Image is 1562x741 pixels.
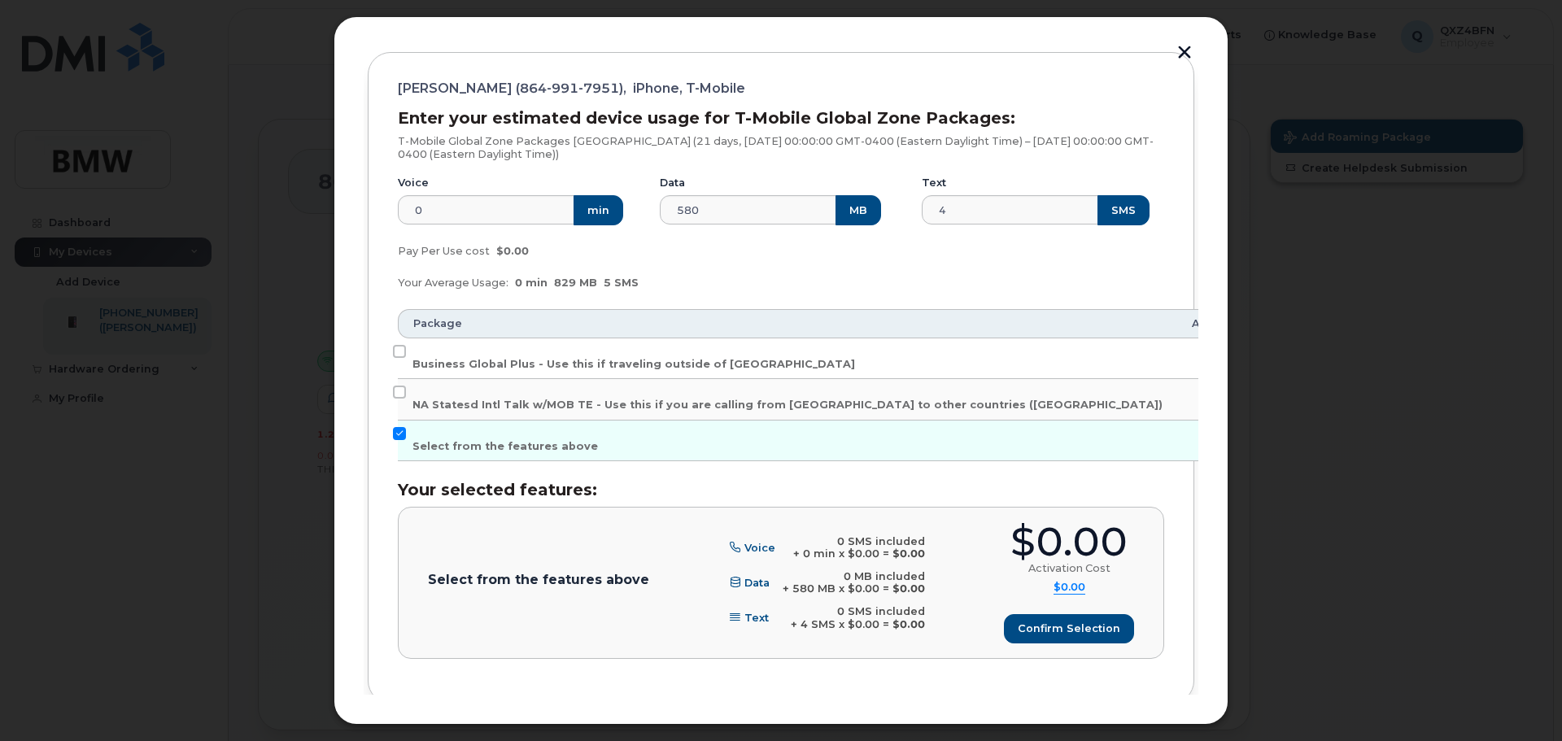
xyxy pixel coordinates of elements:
div: 0 MB included [783,570,925,583]
b: $0.00 [892,547,925,560]
label: Text [922,177,946,190]
span: + 0 min x [793,547,844,560]
b: $0.00 [892,618,925,630]
span: $0.00 [496,245,529,257]
span: Data [744,577,770,589]
span: Confirm selection [1018,621,1120,636]
span: NA Statesd Intl Talk w/MOB TE - Use this if you are calling from [GEOGRAPHIC_DATA] to other count... [412,399,1163,411]
input: NA Statesd Intl Talk w/MOB TE - Use this if you are calling from [GEOGRAPHIC_DATA] to other count... [393,386,406,399]
b: $0.00 [892,582,925,595]
span: [PERSON_NAME] (864-991-7951), [398,82,626,95]
th: Package [398,309,1177,338]
label: Data [660,177,685,190]
span: 5 SMS [604,277,639,289]
div: 0 SMS included [791,605,925,618]
span: Pay Per Use cost [398,245,490,257]
span: Your Average Usage: [398,277,508,289]
button: Confirm selection [1004,614,1134,643]
iframe: Messenger Launcher [1491,670,1550,729]
th: Amount [1177,309,1252,338]
h3: Your selected features: [398,481,1164,499]
p: Select from the features above [428,573,649,586]
button: SMS [1097,195,1150,224]
span: $0.00 = [848,547,889,560]
span: $0.00 = [848,582,889,595]
span: Select from the features above [412,440,598,452]
input: Select from the features above [393,427,406,440]
p: T-Mobile Global Zone Packages [GEOGRAPHIC_DATA] (21 days, [DATE] 00:00:00 GMT-0400 (Eastern Dayli... [398,135,1164,160]
span: + 580 MB x [783,582,844,595]
span: Text [744,612,769,624]
span: iPhone, T-Mobile [633,82,745,95]
label: Voice [398,177,429,190]
span: Voice [744,542,775,554]
span: $0.00 = [848,618,889,630]
h3: Enter your estimated device usage for T-Mobile Global Zone Packages: [398,109,1164,127]
div: Activation Cost [1028,562,1110,575]
input: Business Global Plus - Use this if traveling outside of [GEOGRAPHIC_DATA] [393,345,406,358]
div: 0 SMS included [793,535,925,548]
span: Business Global Plus - Use this if traveling outside of [GEOGRAPHIC_DATA] [412,358,855,370]
span: 829 MB [554,277,597,289]
button: min [574,195,623,224]
span: 0 min [515,277,548,289]
button: MB [836,195,881,224]
span: + 4 SMS x [791,618,844,630]
summary: $0.00 [1054,581,1085,595]
div: $0.00 [1010,522,1128,562]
